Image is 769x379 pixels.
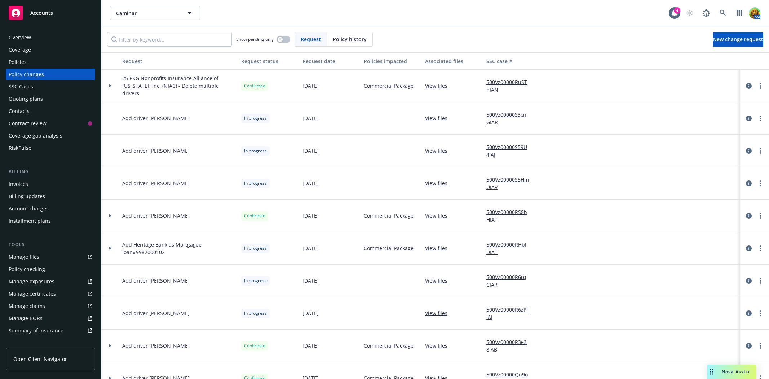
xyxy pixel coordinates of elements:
[6,3,95,23] a: Accounts
[101,102,119,135] div: Toggle Row Expanded
[756,276,765,285] a: more
[364,342,414,349] span: Commercial Package
[361,52,422,70] button: Policies impacted
[9,263,45,275] div: Policy checking
[364,57,419,65] div: Policies impacted
[110,6,200,20] button: Caminar
[9,105,30,117] div: Contacts
[425,57,481,65] div: Associated files
[302,147,319,154] span: [DATE]
[9,300,45,312] div: Manage claims
[6,168,95,175] div: Billing
[13,355,67,363] span: Open Client Navigator
[6,118,95,129] a: Contract review
[756,309,765,318] a: more
[756,82,765,90] a: more
[425,212,453,219] a: View files
[707,365,756,379] button: Nova Assist
[9,118,47,129] div: Contract review
[682,6,697,20] a: Start snowing
[744,276,753,285] a: circleInformation
[486,208,535,223] a: 500Vz00000RS8bHIAT
[122,147,190,154] span: Add driver [PERSON_NAME]
[302,57,358,65] div: Request date
[302,179,319,187] span: [DATE]
[486,111,535,126] a: 500Vz00000S3cnGIAR
[119,52,238,70] button: Request
[6,142,95,154] a: RiskPulse
[122,74,235,97] span: 25 PKG Nonprofits Insurance Alliance of [US_STATE], Inc. (NIAC) - Delete multiple drivers
[9,191,45,202] div: Billing updates
[486,143,535,158] a: 500Vz00000S59U4IAJ
[486,176,535,191] a: 500Vz00000S5HmUIAV
[6,56,95,68] a: Policies
[722,369,750,375] span: Nova Assist
[707,365,716,379] div: Drag to move
[9,56,27,68] div: Policies
[425,82,453,90] a: View files
[699,6,713,20] a: Report a Bug
[9,81,33,92] div: SSC Cases
[9,142,31,154] div: RiskPulse
[101,265,119,297] div: Toggle Row Expanded
[6,81,95,92] a: SSC Cases
[300,52,361,70] button: Request date
[101,330,119,362] div: Toggle Row Expanded
[244,245,267,252] span: In progress
[364,82,414,90] span: Commercial Package
[244,310,267,317] span: In progress
[122,212,190,219] span: Add driver [PERSON_NAME]
[9,288,56,300] div: Manage certificates
[6,105,95,117] a: Contacts
[9,325,63,336] div: Summary of insurance
[302,277,319,284] span: [DATE]
[101,70,119,102] div: Toggle Row Expanded
[756,244,765,253] a: more
[674,7,680,14] div: 4
[744,212,753,220] a: circleInformation
[6,191,95,202] a: Billing updates
[238,52,300,70] button: Request status
[9,203,49,214] div: Account charges
[483,52,538,70] button: SSC case #
[425,309,453,317] a: View files
[756,179,765,188] a: more
[236,36,274,42] span: Show pending only
[749,7,760,19] img: photo
[244,343,265,349] span: Confirmed
[9,130,62,141] div: Coverage gap analysis
[756,341,765,350] a: more
[302,82,319,90] span: [DATE]
[425,179,453,187] a: View files
[744,147,753,155] a: circleInformation
[9,44,31,56] div: Coverage
[744,244,753,253] a: circleInformation
[9,69,44,80] div: Policy changes
[6,69,95,80] a: Policy changes
[744,114,753,123] a: circleInformation
[107,32,232,47] input: Filter by keyword...
[122,241,235,256] span: Add Heritage Bank as Mortgagee loan#9982000102
[756,147,765,155] a: more
[333,35,367,43] span: Policy history
[302,244,319,252] span: [DATE]
[101,297,119,330] div: Toggle Row Expanded
[6,325,95,336] a: Summary of insurance
[6,178,95,190] a: Invoices
[101,167,119,200] div: Toggle Row Expanded
[425,342,453,349] a: View files
[9,251,39,263] div: Manage files
[744,179,753,188] a: circleInformation
[122,57,235,65] div: Request
[6,288,95,300] a: Manage certificates
[364,212,414,219] span: Commercial Package
[6,44,95,56] a: Coverage
[486,241,535,256] a: 500Vz00000RHblDIAT
[9,32,31,43] div: Overview
[486,273,535,288] a: 500Vz00000R6rqCIAR
[6,32,95,43] a: Overview
[425,244,453,252] a: View files
[422,52,483,70] button: Associated files
[716,6,730,20] a: Search
[6,313,95,324] a: Manage BORs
